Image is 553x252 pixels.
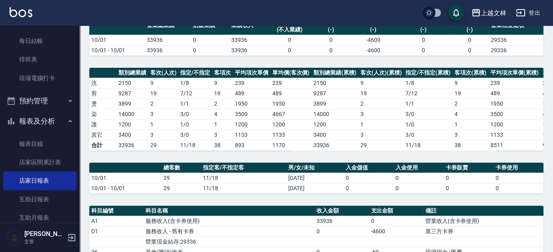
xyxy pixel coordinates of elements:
td: 0 [268,45,311,55]
div: (-) [352,26,394,34]
div: (-) [314,26,348,34]
td: 0 [444,173,494,183]
td: 1133 [233,130,270,140]
button: 登出 [513,6,543,20]
td: 33936 [145,35,191,45]
th: 單均價(客次價) [270,68,312,78]
td: 1 / 1 [403,98,453,109]
td: 29 [161,183,201,193]
td: 其它 [89,130,116,140]
td: 3 / 0 [403,130,453,140]
td: 1133 [488,130,541,140]
th: 指定/不指定 [178,68,212,78]
td: 0 [268,35,311,45]
a: 互助月報表 [3,209,77,227]
td: 33936 [315,216,369,226]
td: A1 [89,216,144,226]
td: 2 [148,98,179,109]
th: 支出金額 [369,206,423,216]
td: 0 [315,226,369,236]
td: 11/18 [201,183,286,193]
th: 客次(人次)(累積) [358,68,404,78]
button: save [448,5,464,21]
td: 9 [212,78,233,88]
td: 33936 [116,140,148,150]
td: 239 [270,78,312,88]
td: 3 / 0 [178,130,212,140]
td: 0 [396,35,451,45]
td: 14000 [311,109,358,119]
td: 0 [312,35,350,45]
td: 3 [358,130,404,140]
td: 38 [212,140,233,150]
div: (不入業績) [270,26,309,34]
td: 染 [89,109,116,119]
td: 489 [488,88,541,98]
td: 營業收入(含卡券使用) [423,216,543,226]
td: 合計 [89,140,116,150]
td: 2 [453,98,488,109]
th: 平均項次單價(累積) [488,68,541,78]
button: 預約管理 [3,91,77,111]
td: 護 [89,119,116,130]
td: 3 [148,109,179,119]
td: 7 / 12 [178,88,212,98]
td: 1950 [270,98,312,109]
td: 1 [453,119,488,130]
td: 10/01 - 10/01 [89,45,145,55]
td: 19 [358,88,404,98]
td: 3 / 0 [178,109,212,119]
td: 0 [191,45,229,55]
div: 上越文林 [481,8,506,18]
table: a dense table [89,163,543,194]
td: 1200 [270,119,312,130]
td: 11/18 [178,140,212,150]
td: 0 [494,173,543,183]
a: 店家日報表 [3,171,77,190]
td: 燙 [89,98,116,109]
td: 38 [453,140,488,150]
td: 1 [358,119,404,130]
a: 報表目錄 [3,135,77,153]
td: 1 [148,119,179,130]
td: 2 [212,98,233,109]
td: 239 [233,78,270,88]
td: 9 [453,78,488,88]
td: 893 [233,140,270,150]
td: 服務收入 - 舊有卡券 [144,226,315,236]
td: 19 [453,88,488,98]
th: 入金儲值 [344,163,394,173]
td: 19 [212,88,233,98]
td: 29 [148,140,179,150]
td: 1 / 0 [178,119,212,130]
td: 3899 [116,98,148,109]
td: 4 [453,109,488,119]
td: -4600 [350,35,396,45]
td: [DATE] [286,183,344,193]
th: 總客數 [161,163,201,173]
td: 489 [233,88,270,98]
th: 男/女/未知 [286,163,344,173]
td: 0 [396,45,451,55]
td: [DATE] [286,173,344,183]
a: 店家區間累計表 [3,153,77,171]
td: 0 [451,35,489,45]
th: 類別總業績 [116,68,148,78]
th: 備註 [423,206,543,216]
h5: [PERSON_NAME] [24,230,65,238]
td: 3899 [311,98,358,109]
td: 33936 [145,45,191,55]
td: 10/01 - 10/01 [89,183,161,193]
td: 29 [358,140,404,150]
th: 客項次(累積) [453,68,488,78]
td: 2150 [311,78,358,88]
div: (-) [453,26,487,34]
td: 3 / 0 [403,109,453,119]
td: 9287 [116,88,148,98]
td: 剪 [89,88,116,98]
td: 3500 [488,109,541,119]
td: 0 [394,183,443,193]
td: -4600 [369,226,423,236]
th: 客項次 [212,68,233,78]
td: 8511 [488,140,541,150]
